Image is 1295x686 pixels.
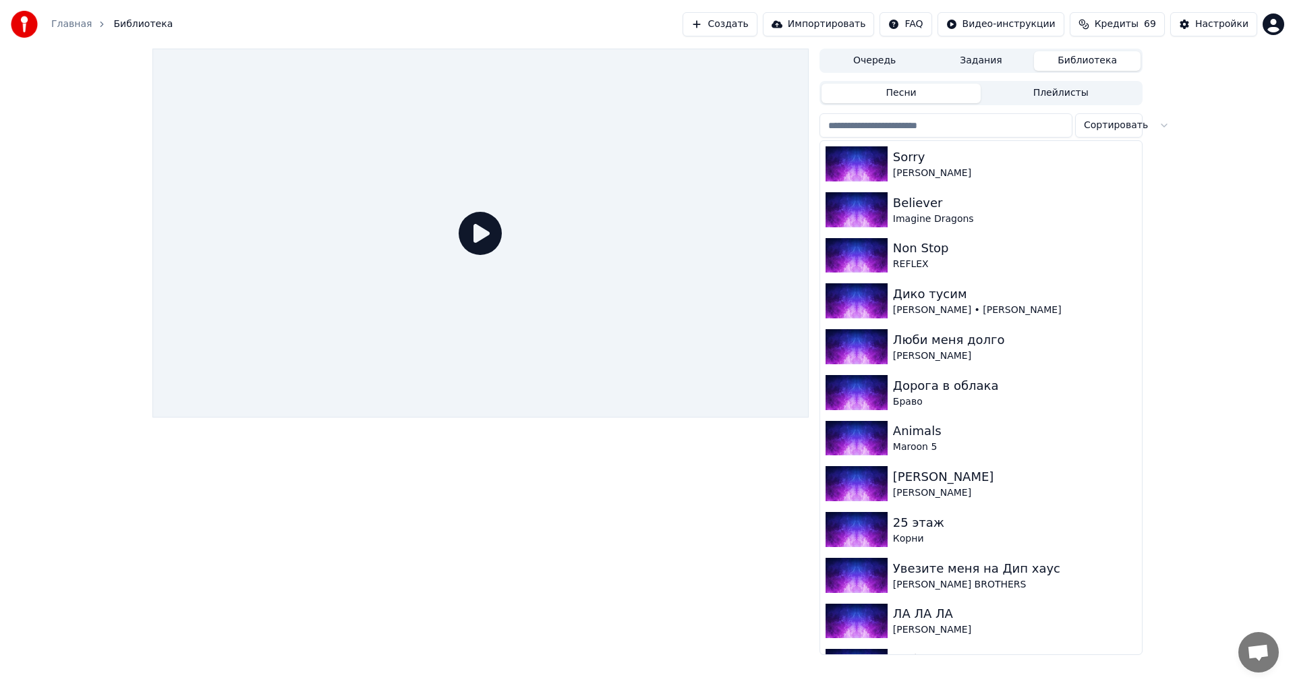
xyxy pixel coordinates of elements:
span: Кредиты [1095,18,1139,31]
button: Песни [822,84,981,103]
div: Браво [893,395,1136,409]
div: Увезите меня на Дип хаус [893,559,1136,578]
button: Библиотека [1034,51,1141,71]
button: FAQ [880,12,931,36]
div: [PERSON_NAME] BROTHERS [893,578,1136,592]
span: Библиотека [113,18,173,31]
button: Плейлисты [981,84,1141,103]
span: Сортировать [1084,119,1148,132]
button: Задания [928,51,1035,71]
div: Non Stop [893,239,1136,258]
nav: breadcrumb [51,18,173,31]
div: Настройки [1195,18,1248,31]
button: Кредиты69 [1070,12,1165,36]
div: REFLEX [893,258,1136,271]
div: [PERSON_NAME] [893,467,1136,486]
div: Рыбка [893,650,1136,669]
div: [PERSON_NAME] [893,486,1136,500]
button: Видео-инструкции [938,12,1064,36]
div: Animals [893,422,1136,440]
div: ЛА ЛА ЛА [893,604,1136,623]
div: Believer [893,194,1136,212]
div: Люби меня долго [893,331,1136,349]
div: 25 этаж [893,513,1136,532]
div: Открытый чат [1238,632,1279,673]
img: youka [11,11,38,38]
div: [PERSON_NAME] [893,167,1136,180]
button: Очередь [822,51,928,71]
div: Sorry [893,148,1136,167]
div: [PERSON_NAME] • [PERSON_NAME] [893,304,1136,317]
span: 69 [1144,18,1156,31]
div: Дико тусим [893,285,1136,304]
button: Импортировать [763,12,875,36]
div: [PERSON_NAME] [893,349,1136,363]
div: Корни [893,532,1136,546]
button: Настройки [1170,12,1257,36]
div: [PERSON_NAME] [893,623,1136,637]
div: Дорога в облака [893,376,1136,395]
button: Создать [683,12,757,36]
a: Главная [51,18,92,31]
div: Maroon 5 [893,440,1136,454]
div: Imagine Dragons [893,212,1136,226]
